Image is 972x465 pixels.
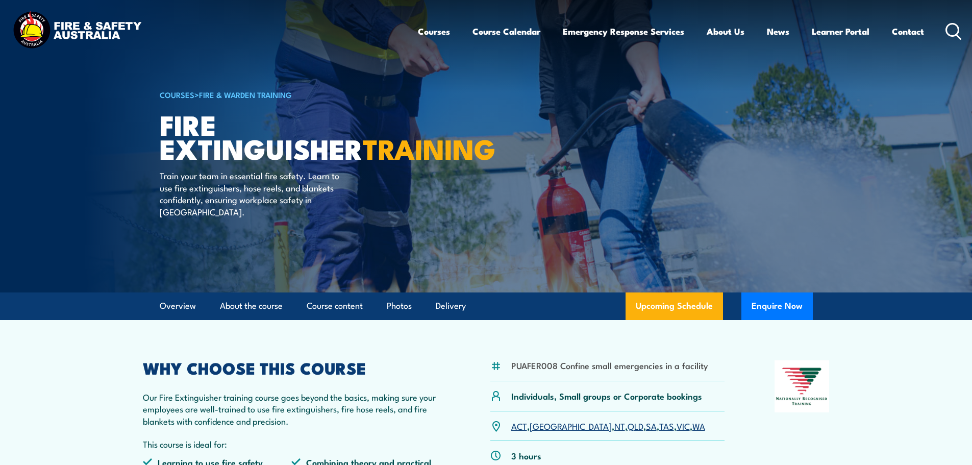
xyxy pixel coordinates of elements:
[767,18,789,45] a: News
[363,127,495,169] strong: TRAINING
[812,18,869,45] a: Learner Portal
[626,292,723,320] a: Upcoming Schedule
[677,420,690,432] a: VIC
[563,18,684,45] a: Emergency Response Services
[707,18,744,45] a: About Us
[646,420,657,432] a: SA
[143,391,441,427] p: Our Fire Extinguisher training course goes beyond the basics, making sure your employees are well...
[160,169,346,217] p: Train your team in essential fire safety. Learn to use fire extinguishers, hose reels, and blanke...
[659,420,674,432] a: TAS
[614,420,625,432] a: NT
[387,292,412,320] a: Photos
[511,450,541,461] p: 3 hours
[160,88,412,101] h6: >
[436,292,466,320] a: Delivery
[511,390,702,402] p: Individuals, Small groups or Corporate bookings
[741,292,813,320] button: Enquire Now
[692,420,705,432] a: WA
[628,420,643,432] a: QLD
[511,420,527,432] a: ACT
[775,360,830,412] img: Nationally Recognised Training logo.
[220,292,283,320] a: About the course
[143,360,441,375] h2: WHY CHOOSE THIS COURSE
[160,292,196,320] a: Overview
[472,18,540,45] a: Course Calendar
[511,420,705,432] p: , , , , , , ,
[530,420,612,432] a: [GEOGRAPHIC_DATA]
[143,438,441,450] p: This course is ideal for:
[199,89,292,100] a: Fire & Warden Training
[307,292,363,320] a: Course content
[160,112,412,160] h1: Fire Extinguisher
[160,89,194,100] a: COURSES
[418,18,450,45] a: Courses
[892,18,924,45] a: Contact
[511,359,708,371] li: PUAFER008 Confine small emergencies in a facility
